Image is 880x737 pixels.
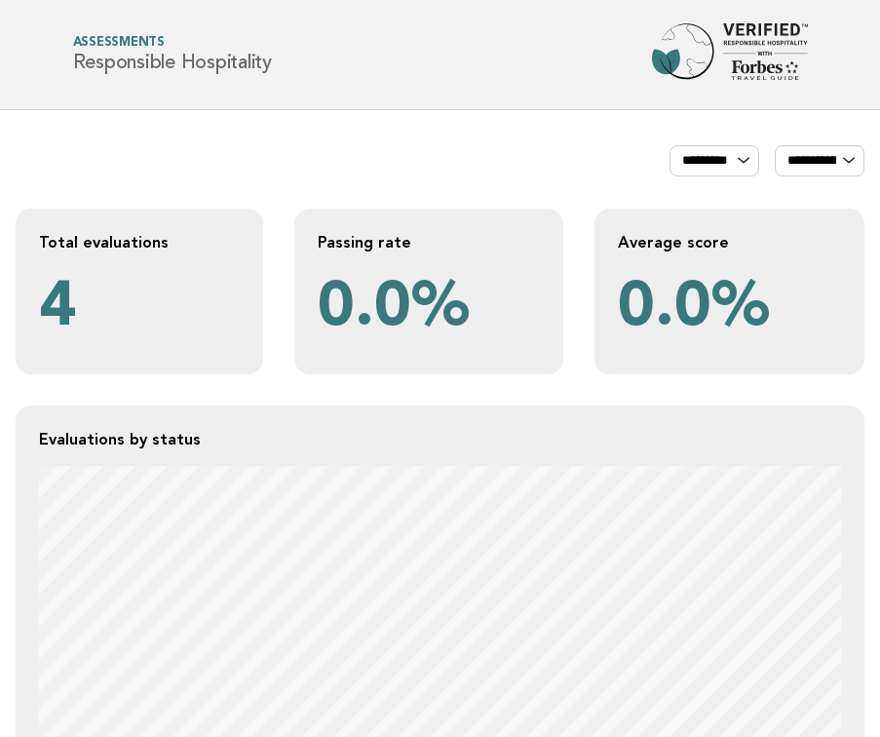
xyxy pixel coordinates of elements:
[39,429,841,449] h2: Evaluations by status
[39,232,240,252] h2: Total evaluations
[318,232,541,252] h2: Passing rate
[618,268,841,351] p: 0.0%
[318,268,541,351] p: 0.0%
[39,268,240,351] p: 4
[73,37,272,50] span: Assessments
[652,23,808,86] img: Forbes Travel Guide
[73,37,272,73] h1: Responsible Hospitality
[618,232,841,252] h2: Average score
